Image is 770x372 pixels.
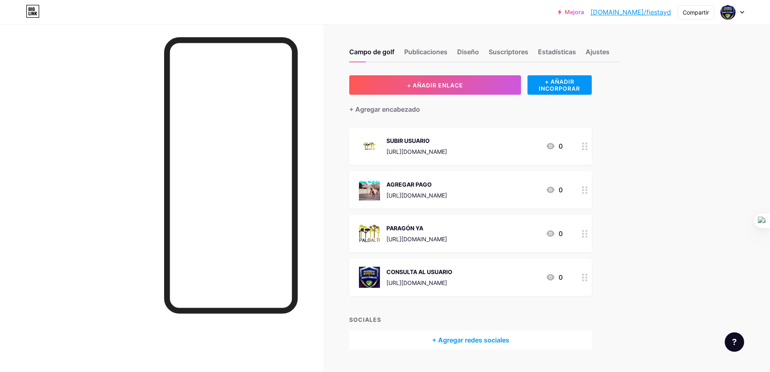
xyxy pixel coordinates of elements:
font: Ajustes [586,48,610,56]
font: Compartir [683,9,709,16]
font: [URL][DOMAIN_NAME] [386,148,447,155]
font: SOCIALES [349,316,381,323]
font: [DOMAIN_NAME]/fiestayd [591,8,671,16]
font: 0 [559,273,563,281]
font: + AÑADIR INCORPORAR [539,78,580,92]
font: + AÑADIR ENLACE [407,82,463,89]
font: 0 [559,186,563,194]
button: + AÑADIR ENLACE [349,75,521,95]
img: PARAGON YA [359,223,380,244]
font: 0 [559,142,563,150]
img: Fiestaydetalles Monreria [720,4,736,20]
font: Mejora [565,9,584,15]
font: + Agregar redes sociales [432,336,509,344]
font: CONSULTA AL USUARIO [386,268,452,275]
img: SUBIR USUARIO [359,136,380,157]
font: Suscriptores [489,48,528,56]
img: AGREGAR PAGO [359,179,380,200]
font: SUBIR USUARIO [386,137,430,144]
font: [URL][DOMAIN_NAME] [386,192,447,199]
img: CONSULTA AL USUARIO [359,267,380,288]
font: Campo de golf [349,48,394,56]
font: Diseño [457,48,479,56]
font: AGREGAR PAGO [386,181,432,188]
font: Publicaciones [404,48,447,56]
a: [DOMAIN_NAME]/fiestayd [591,7,671,17]
font: 0 [559,230,563,238]
font: + Agregar encabezado [349,105,420,113]
font: PARAGÓN YA [386,225,423,232]
font: [URL][DOMAIN_NAME] [386,236,447,242]
font: [URL][DOMAIN_NAME] [386,279,447,286]
font: Estadísticas [538,48,576,56]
